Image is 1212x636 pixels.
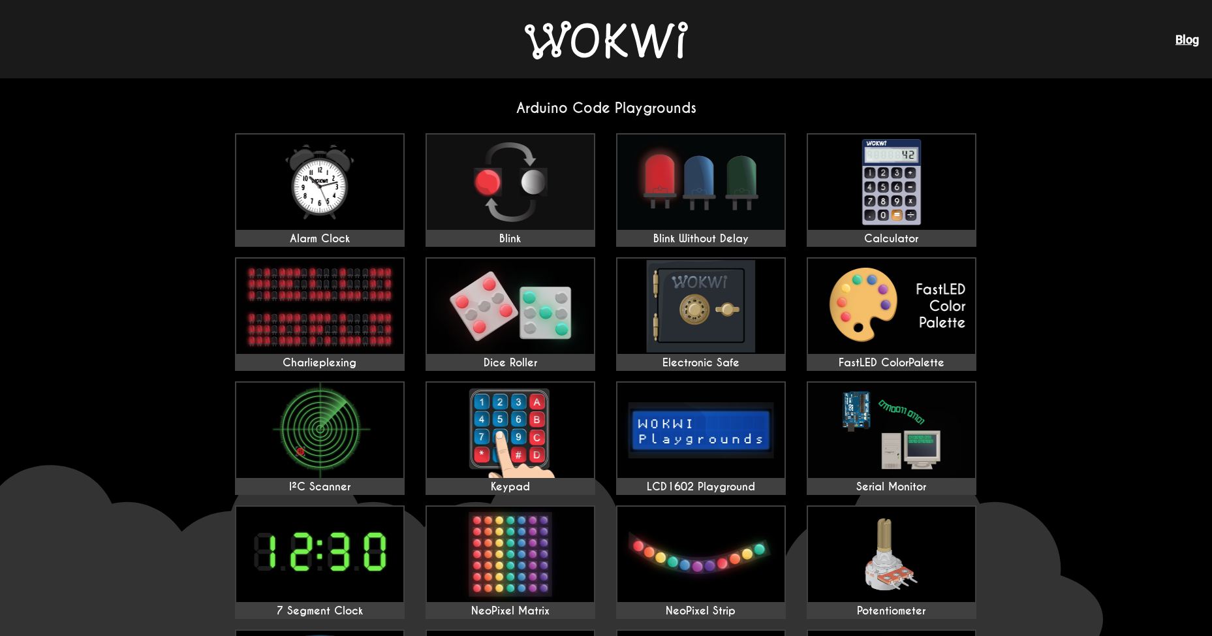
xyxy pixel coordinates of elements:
h2: Arduino Code Playgrounds [225,99,988,117]
img: NeoPixel Matrix [427,507,594,602]
a: I²C Scanner [235,381,405,495]
a: Keypad [426,381,595,495]
div: I²C Scanner [236,481,403,494]
img: Potentiometer [808,507,975,602]
a: Blink Without Delay [616,133,786,247]
a: FastLED ColorPalette [807,257,976,371]
img: Calculator [808,135,975,230]
a: Electronic Safe [616,257,786,371]
div: Blink Without Delay [617,232,785,246]
div: NeoPixel Strip [617,605,785,618]
div: Calculator [808,232,975,246]
a: Dice Roller [426,257,595,371]
img: Electronic Safe [617,259,785,354]
div: LCD1602 Playground [617,481,785,494]
img: NeoPixel Strip [617,507,785,602]
a: 7 Segment Clock [235,505,405,619]
img: Blink Without Delay [617,135,785,230]
a: NeoPixel Matrix [426,505,595,619]
div: FastLED ColorPalette [808,357,975,370]
div: Alarm Clock [236,232,403,246]
img: Wokwi [525,21,688,59]
a: Serial Monitor [807,381,976,495]
img: I²C Scanner [236,383,403,478]
div: Serial Monitor [808,481,975,494]
a: LCD1602 Playground [616,381,786,495]
img: FastLED ColorPalette [808,259,975,354]
div: Keypad [427,481,594,494]
div: Electronic Safe [617,357,785,370]
img: Keypad [427,383,594,478]
a: Charlieplexing [235,257,405,371]
div: Potentiometer [808,605,975,618]
a: Calculator [807,133,976,247]
a: Blink [426,133,595,247]
img: LCD1602 Playground [617,383,785,478]
img: Serial Monitor [808,383,975,478]
img: Dice Roller [427,259,594,354]
img: 7 Segment Clock [236,507,403,602]
div: 7 Segment Clock [236,605,403,618]
img: Charlieplexing [236,259,403,354]
a: NeoPixel Strip [616,505,786,619]
img: Alarm Clock [236,135,403,230]
img: Blink [427,135,594,230]
div: Charlieplexing [236,357,403,370]
a: Potentiometer [807,505,976,619]
div: NeoPixel Matrix [427,605,594,618]
a: Blog [1175,33,1199,46]
div: Blink [427,232,594,246]
div: Dice Roller [427,357,594,370]
a: Alarm Clock [235,133,405,247]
